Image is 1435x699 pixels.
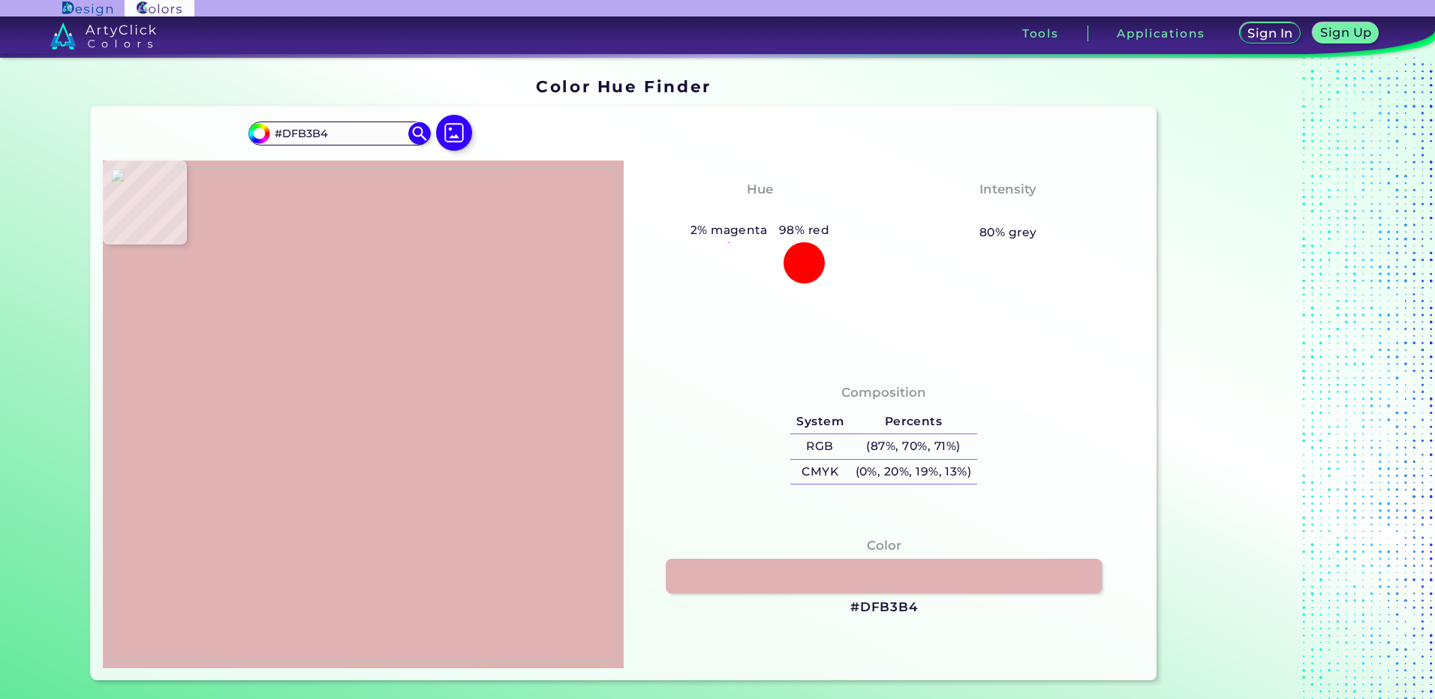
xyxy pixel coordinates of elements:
input: type color.. [269,124,409,144]
h4: Intensity [979,178,1036,200]
h3: Red [740,202,780,220]
h5: (0%, 20%, 19%, 13%) [850,460,977,484]
h5: System [790,409,849,434]
h5: Sign In [1250,28,1291,39]
h1: Color Hue Finder [536,75,711,97]
h4: Hue [747,178,773,200]
h4: Color [867,535,901,556]
img: icon picture [436,115,472,151]
h5: (87%, 70%, 71%) [850,434,977,459]
h5: RGB [790,434,849,459]
h5: Sign Up [1322,27,1370,38]
h5: 2% magenta [684,220,773,240]
img: a07ce6e9-51c9-468c-829e-c25703048155 [110,168,616,661]
a: Sign Up [1316,24,1376,43]
img: ArtyClick Design logo [62,1,113,16]
h5: CMYK [790,460,849,484]
h5: Percents [850,409,977,434]
a: Sign In [1242,24,1298,43]
h5: 80% grey [979,223,1037,242]
h3: Pale [987,202,1030,220]
h4: Composition [841,382,926,403]
h5: 98% red [773,220,835,240]
h3: Applications [1117,28,1205,39]
h3: #DFB3B4 [850,598,918,616]
h3: Tools [1022,28,1059,39]
img: icon search [408,122,431,145]
img: logo_artyclick_colors_white.svg [50,22,156,49]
